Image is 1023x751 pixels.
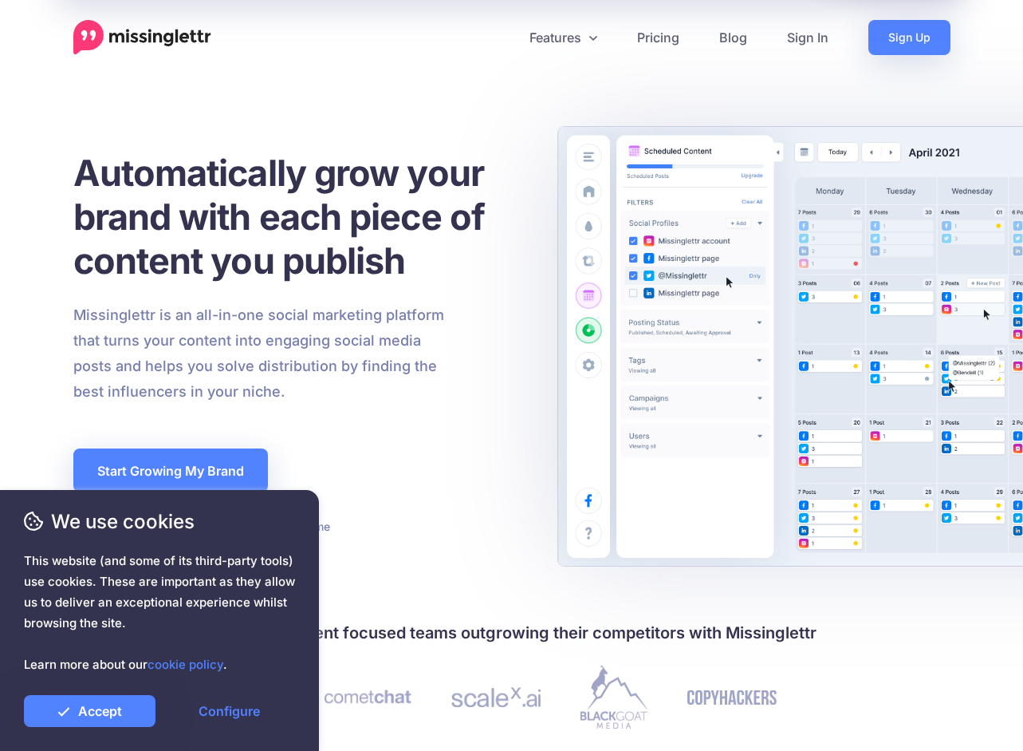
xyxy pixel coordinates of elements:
[24,508,295,536] span: We use cookies
[73,620,950,646] h4: Join 30,000+ creators and content focused teams outgrowing their competitors with Missinglettr
[24,695,155,727] a: Accept
[73,20,211,55] a: Home
[868,20,950,55] a: Sign Up
[73,302,445,405] p: Missinglettr is an all-in-one social marketing platform that turns your content into engaging soc...
[24,551,295,675] span: This website (and some of its third-party tools) use cookies. These are important as they allow u...
[617,20,699,55] a: Pricing
[73,151,524,283] h1: Automatically grow your brand with each piece of content you publish
[510,20,617,55] a: Features
[699,20,767,55] a: Blog
[73,449,268,492] a: Start Growing My Brand
[148,657,223,672] a: cookie policy
[163,695,295,727] a: Configure
[767,20,848,55] a: Sign In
